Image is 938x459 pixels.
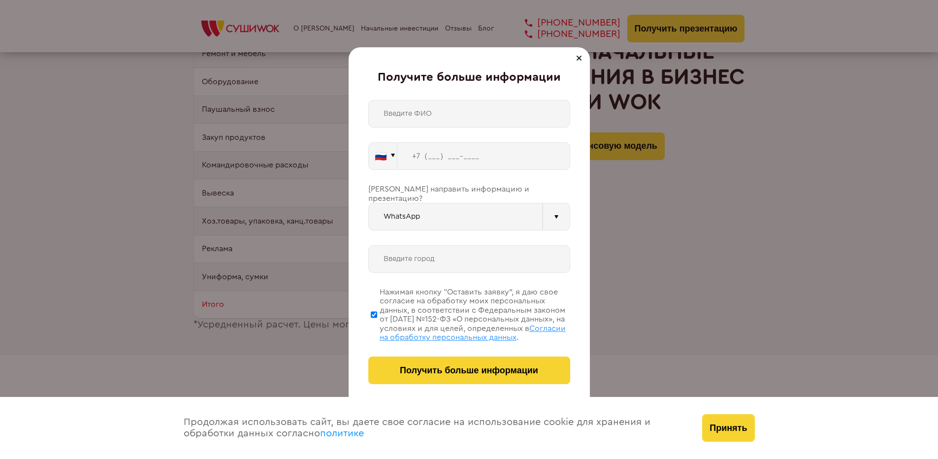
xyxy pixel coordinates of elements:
[397,142,570,170] input: +7 (___) ___-____
[368,142,397,170] button: 🇷🇺
[380,288,570,342] div: Нажимая кнопку “Оставить заявку”, я даю свое согласие на обработку моих персональных данных, в со...
[368,100,570,128] input: Введите ФИО
[702,414,754,442] button: Принять
[400,365,538,376] span: Получить больше информации
[380,325,566,341] span: Согласии на обработку персональных данных
[368,185,570,203] div: [PERSON_NAME] направить информацию и презентацию?
[368,357,570,384] button: Получить больше информации
[320,428,364,438] a: политике
[368,245,570,273] input: Введите город
[368,71,570,85] div: Получите больше информации
[174,397,693,459] div: Продолжая использовать сайт, вы даете свое согласие на использование cookie для хранения и обрабо...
